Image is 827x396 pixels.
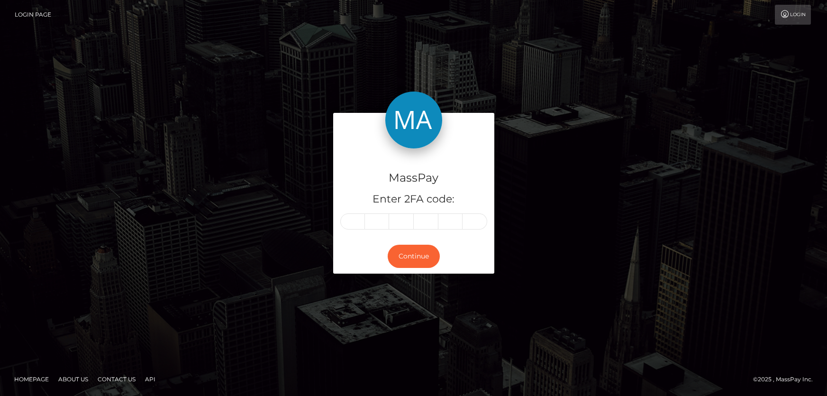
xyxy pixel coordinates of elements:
[10,372,53,387] a: Homepage
[141,372,159,387] a: API
[753,374,820,385] div: © 2025 , MassPay Inc.
[55,372,92,387] a: About Us
[775,5,811,25] a: Login
[385,92,442,148] img: MassPay
[94,372,139,387] a: Contact Us
[340,192,487,207] h5: Enter 2FA code:
[388,245,440,268] button: Continue
[340,170,487,186] h4: MassPay
[15,5,51,25] a: Login Page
